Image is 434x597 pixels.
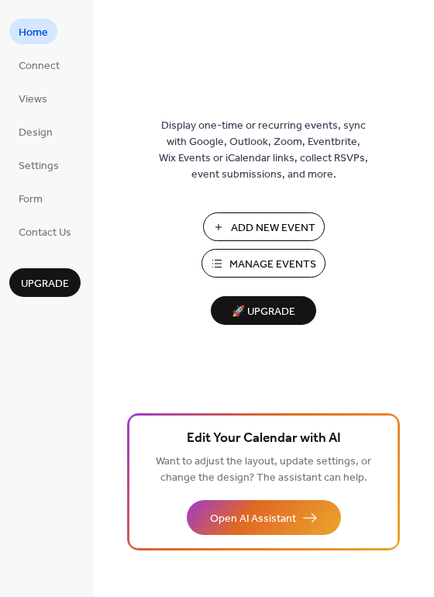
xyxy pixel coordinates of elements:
[9,185,52,211] a: Form
[203,212,325,241] button: Add New Event
[19,91,47,108] span: Views
[9,152,68,178] a: Settings
[210,511,296,527] span: Open AI Assistant
[19,125,53,141] span: Design
[19,158,59,174] span: Settings
[9,85,57,111] a: Views
[211,296,316,325] button: 🚀 Upgrade
[19,192,43,208] span: Form
[229,257,316,273] span: Manage Events
[187,428,341,450] span: Edit Your Calendar with AI
[19,225,71,241] span: Contact Us
[187,500,341,535] button: Open AI Assistant
[19,58,60,74] span: Connect
[9,52,69,78] a: Connect
[21,276,69,292] span: Upgrade
[220,302,307,323] span: 🚀 Upgrade
[9,19,57,44] a: Home
[201,249,325,278] button: Manage Events
[9,268,81,297] button: Upgrade
[9,219,81,244] a: Contact Us
[9,119,62,144] a: Design
[231,220,315,236] span: Add New Event
[159,118,368,183] span: Display one-time or recurring events, sync with Google, Outlook, Zoom, Eventbrite, Wix Events or ...
[156,451,371,488] span: Want to adjust the layout, update settings, or change the design? The assistant can help.
[19,25,48,41] span: Home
